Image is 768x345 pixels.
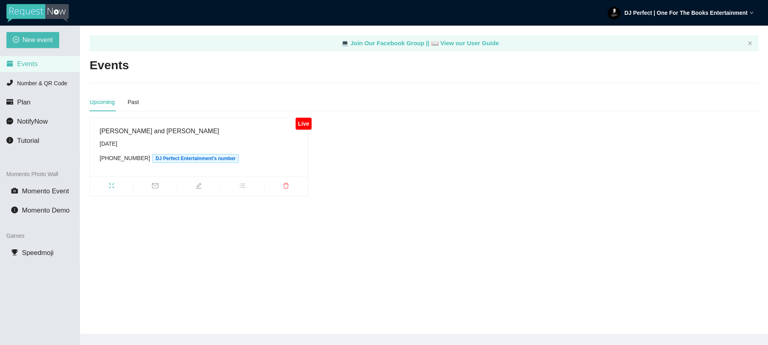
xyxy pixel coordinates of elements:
[748,41,752,46] button: close
[90,98,115,106] div: Upcoming
[177,183,220,191] span: edit
[22,35,53,45] span: New event
[221,183,264,191] span: bars
[22,187,69,195] span: Momento Event
[431,40,499,46] a: laptop View our User Guide
[90,183,133,191] span: fullscreen
[6,118,13,124] span: message
[13,36,19,44] span: plus-circle
[656,320,768,345] iframe: LiveChat chat widget
[608,7,620,20] img: ALV-UjV8i3ElxfyZQAffKuLKlliosGJx1b37GHa0LUU4ExSL88wnc3kPIt72UttWjzfTuiE9ZojfTld0yTF0eHiR3E8kSABs6...
[11,207,18,213] span: info-circle
[134,183,177,191] span: mail
[6,4,69,22] img: RequestNow
[6,98,13,105] span: credit-card
[6,32,59,48] button: plus-circleNew event
[17,137,39,144] span: Tutorial
[100,126,298,136] div: [PERSON_NAME] and [PERSON_NAME]
[6,60,13,67] span: calendar
[17,60,38,68] span: Events
[624,10,748,16] strong: DJ Perfect | One For The Books Entertainment
[152,154,239,163] span: DJ Perfect Entertainment's number
[100,154,298,163] div: [PHONE_NUMBER]
[11,249,18,256] span: trophy
[22,207,70,214] span: Momento Demo
[100,139,298,148] div: [DATE]
[6,137,13,144] span: info-circle
[6,79,13,86] span: phone
[17,98,31,106] span: Plan
[296,118,311,130] div: Live
[264,183,308,191] span: delete
[341,40,431,46] a: laptop Join Our Facebook Group ||
[90,57,129,74] h2: Events
[22,249,54,257] span: Speedmoji
[341,40,349,46] span: laptop
[128,98,139,106] div: Past
[750,11,754,15] span: down
[17,118,48,125] span: NotifyNow
[17,80,67,86] span: Number & QR Code
[431,40,439,46] span: laptop
[11,187,18,194] span: camera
